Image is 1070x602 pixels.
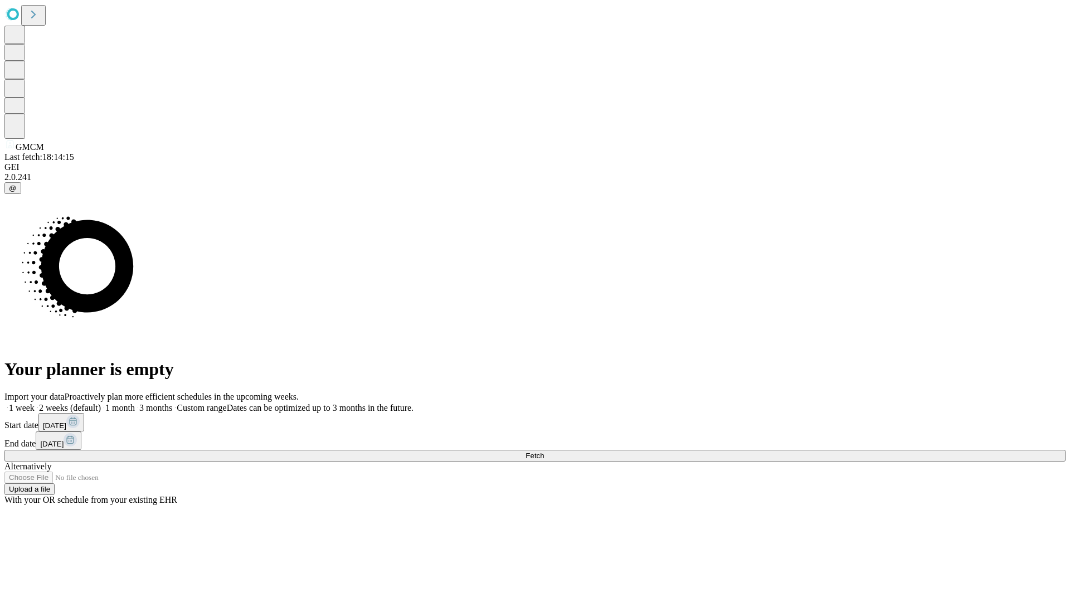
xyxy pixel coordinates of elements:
[9,403,35,412] span: 1 week
[4,172,1066,182] div: 2.0.241
[4,162,1066,172] div: GEI
[43,421,66,430] span: [DATE]
[177,403,226,412] span: Custom range
[4,359,1066,380] h1: Your planner is empty
[4,495,177,504] span: With your OR schedule from your existing EHR
[40,440,64,448] span: [DATE]
[65,392,299,401] span: Proactively plan more efficient schedules in the upcoming weeks.
[4,483,55,495] button: Upload a file
[4,431,1066,450] div: End date
[39,403,101,412] span: 2 weeks (default)
[105,403,135,412] span: 1 month
[4,413,1066,431] div: Start date
[16,142,44,152] span: GMCM
[4,392,65,401] span: Import your data
[38,413,84,431] button: [DATE]
[4,152,74,162] span: Last fetch: 18:14:15
[4,450,1066,462] button: Fetch
[9,184,17,192] span: @
[139,403,172,412] span: 3 months
[526,452,544,460] span: Fetch
[4,182,21,194] button: @
[4,462,51,471] span: Alternatively
[227,403,414,412] span: Dates can be optimized up to 3 months in the future.
[36,431,81,450] button: [DATE]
